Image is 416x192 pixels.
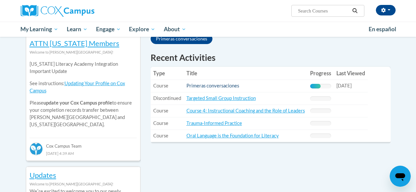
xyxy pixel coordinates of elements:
[30,49,137,56] div: Welcome to [PERSON_NAME][GEOGRAPHIC_DATA]!
[62,22,92,37] a: Learn
[30,81,125,93] a: Updating Your Profile on Cox Campus
[20,25,58,33] span: My Learning
[334,67,368,80] th: Last Viewed
[186,83,239,88] a: Primeras conversaciones
[30,39,119,48] a: ATTN [US_STATE] Members
[153,95,181,101] span: Discontinued
[30,56,137,133] div: Please to ensure your completion records transfer between [PERSON_NAME][GEOGRAPHIC_DATA] and [US_...
[390,166,411,187] iframe: Botón para iniciar la ventana de mensajería
[369,26,396,33] span: En español
[30,171,56,180] a: Updates
[30,150,137,157] div: [DATE] 4:39 AM
[151,34,212,44] a: Primeras conversaciones
[164,25,186,33] span: About
[153,133,168,138] span: Course
[21,5,94,17] img: Cox Campus
[184,67,307,80] th: Title
[129,25,155,33] span: Explore
[30,60,137,75] p: [US_STATE] Literacy Academy Integration Important Update
[30,180,137,188] div: Welcome to [PERSON_NAME][GEOGRAPHIC_DATA]!
[16,22,63,37] a: My Learning
[186,133,279,138] a: Oral Language is the Foundation for Literacy
[151,52,391,63] h1: Recent Activities
[186,95,256,101] a: Targeted Small Group Instruction
[186,120,242,126] a: Trauma-Informed Practice
[186,108,305,113] a: Course 4: Instructional Coaching and the Role of Leaders
[153,83,168,88] span: Course
[21,5,139,17] a: Cox Campus
[96,25,121,33] span: Engage
[43,100,112,106] b: update your Cox Campus profile
[159,22,190,37] a: About
[376,5,396,15] button: Account Settings
[30,80,137,94] p: See instructions:
[307,67,334,80] th: Progress
[310,84,321,88] div: Progress, %
[336,83,352,88] span: [DATE]
[153,120,168,126] span: Course
[16,22,401,37] div: Main menu
[67,25,87,33] span: Learn
[350,7,360,15] button: Search
[297,7,350,15] input: Search Courses
[151,67,184,80] th: Type
[30,142,43,156] img: Cox Campus Team
[92,22,125,37] a: Engage
[30,138,137,150] div: Cox Campus Team
[125,22,159,37] a: Explore
[153,108,168,113] span: Course
[364,22,401,36] a: En español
